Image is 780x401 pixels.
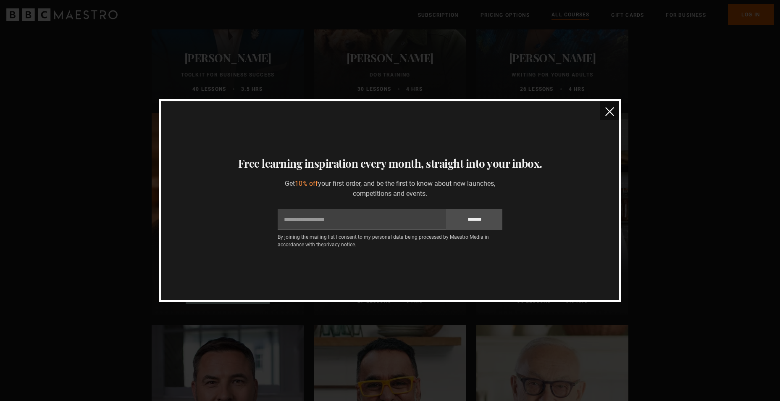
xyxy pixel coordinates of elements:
p: By joining the mailing list I consent to my personal data being processed by Maestro Media in acc... [278,233,502,248]
a: privacy notice [323,242,355,248]
h3: Free learning inspiration every month, straight into your inbox. [171,155,609,172]
button: close [600,101,619,120]
p: Get your first order, and be the first to know about new launches, competitions and events. [278,179,502,199]
span: 10% off [295,179,318,187]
